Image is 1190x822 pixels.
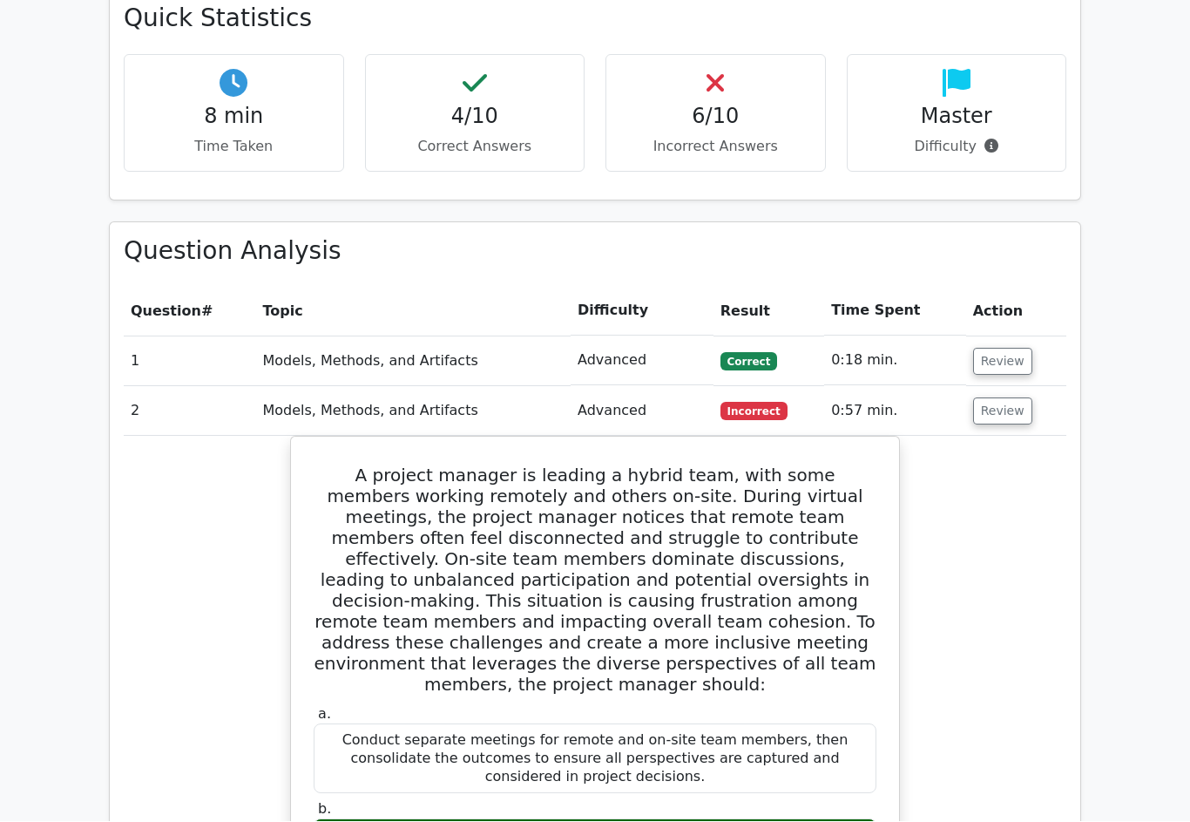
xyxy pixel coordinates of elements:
[124,336,255,386] td: 1
[973,398,1032,425] button: Review
[255,336,571,386] td: Models, Methods, and Artifacts
[255,287,571,336] th: Topic
[973,349,1032,376] button: Review
[380,137,571,158] p: Correct Answers
[124,4,1066,34] h3: Quick Statistics
[966,287,1066,336] th: Action
[139,105,329,130] h4: 8 min
[124,287,255,336] th: #
[824,387,966,437] td: 0:57 min.
[713,287,824,336] th: Result
[571,336,713,386] td: Advanced
[131,303,201,320] span: Question
[312,465,878,696] h5: A project manager is leading a hybrid team, with some members working remotely and others on-site...
[862,105,1052,130] h4: Master
[124,237,1066,267] h3: Question Analysis
[571,287,713,336] th: Difficulty
[314,724,876,794] div: Conduct separate meetings for remote and on-site team members, then consolidate the outcomes to e...
[620,137,811,158] p: Incorrect Answers
[620,105,811,130] h4: 6/10
[824,287,966,336] th: Time Spent
[255,387,571,437] td: Models, Methods, and Artifacts
[380,105,571,130] h4: 4/10
[139,137,329,158] p: Time Taken
[318,706,331,723] span: a.
[720,403,788,420] span: Incorrect
[824,336,966,386] td: 0:18 min.
[571,387,713,437] td: Advanced
[720,353,777,370] span: Correct
[862,137,1052,158] p: Difficulty
[318,801,331,818] span: b.
[124,387,255,437] td: 2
